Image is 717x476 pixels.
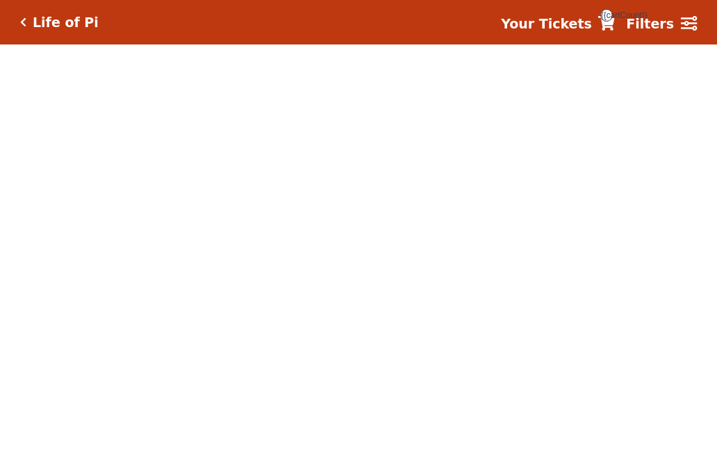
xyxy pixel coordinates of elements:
[501,14,615,34] a: Your Tickets {{cartCount}}
[501,16,592,31] strong: Your Tickets
[600,9,613,22] span: {{cartCount}}
[626,16,674,31] strong: Filters
[20,17,26,27] a: Click here to go back to filters
[33,15,99,31] h5: Life of Pi
[626,14,697,34] a: Filters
